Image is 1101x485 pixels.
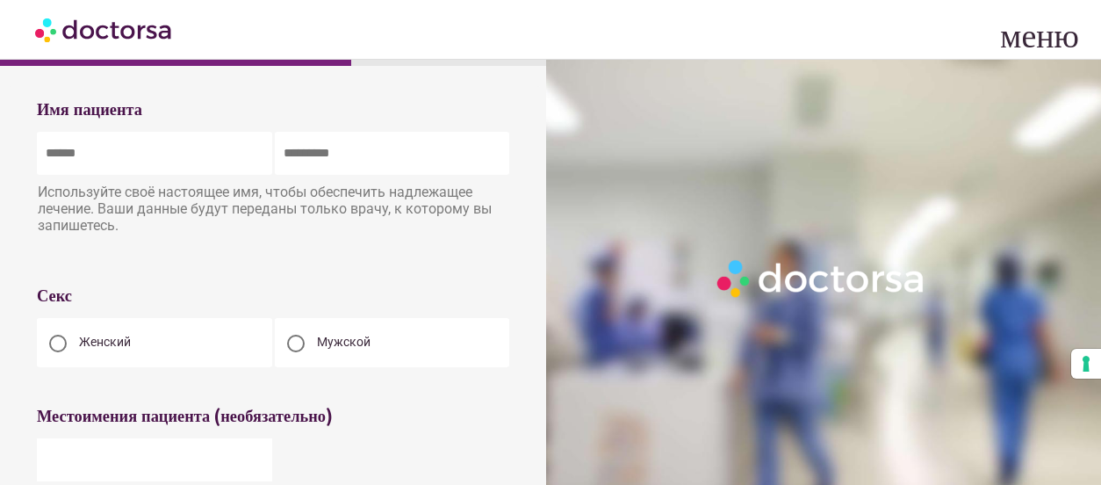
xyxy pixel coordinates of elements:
[37,100,142,120] font: Имя пациента
[38,184,492,234] font: Используйте своё настоящее имя, чтобы обеспечить надлежащее лечение. Ваши данные будут переданы т...
[317,335,371,349] font: Мужской
[79,335,131,349] font: Женский
[1000,11,1079,51] font: меню
[1071,349,1101,379] button: Ваши предпочтения в отношении согласия на технологии отслеживания
[37,251,366,266] font: Пожалуйста, введите имя и фамилию [PERSON_NAME].
[37,372,225,387] font: Пожалуйста, выберите вариант
[37,407,332,427] font: Местоимения пациента (необязательно)
[711,254,932,303] img: Logo-Doctorsa-trans-White-partial-flat.png
[35,10,174,49] img: Doctorsa.com
[37,286,72,307] font: Секс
